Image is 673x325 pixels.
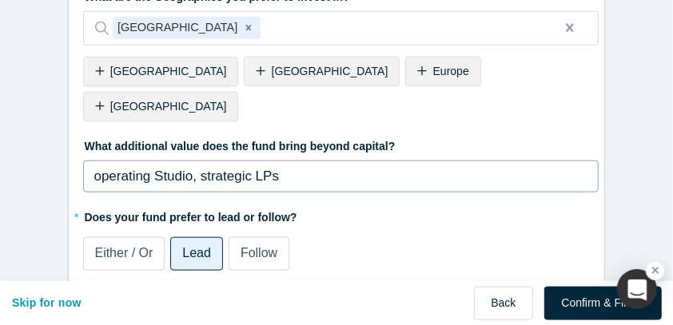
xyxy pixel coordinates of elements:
div: rdw-editor [94,166,589,198]
span: [GEOGRAPHIC_DATA] [110,65,227,77]
span: [GEOGRAPHIC_DATA] [110,100,227,113]
button: Confirm & Finish [544,287,662,320]
div: Remove United States [240,17,261,39]
span: Follow [241,246,277,260]
div: [GEOGRAPHIC_DATA] [83,92,239,121]
label: Does your fund prefer to lead or follow? [83,204,599,226]
div: [GEOGRAPHIC_DATA] [83,57,239,86]
button: Skip for now [11,287,82,320]
span: Lead [182,246,211,260]
label: What additional value does the fund bring beyond capital? [83,133,599,155]
div: rdw-wrapper [83,161,599,192]
div: [GEOGRAPHIC_DATA] [244,57,400,86]
span: Either / Or [95,246,153,260]
span: operating Studio, strategic LPs [94,168,280,184]
div: Europe [405,57,480,86]
span: [GEOGRAPHIC_DATA] [272,65,388,77]
button: Back [474,287,532,320]
div: [GEOGRAPHIC_DATA] [113,17,240,39]
span: Europe [433,65,469,77]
